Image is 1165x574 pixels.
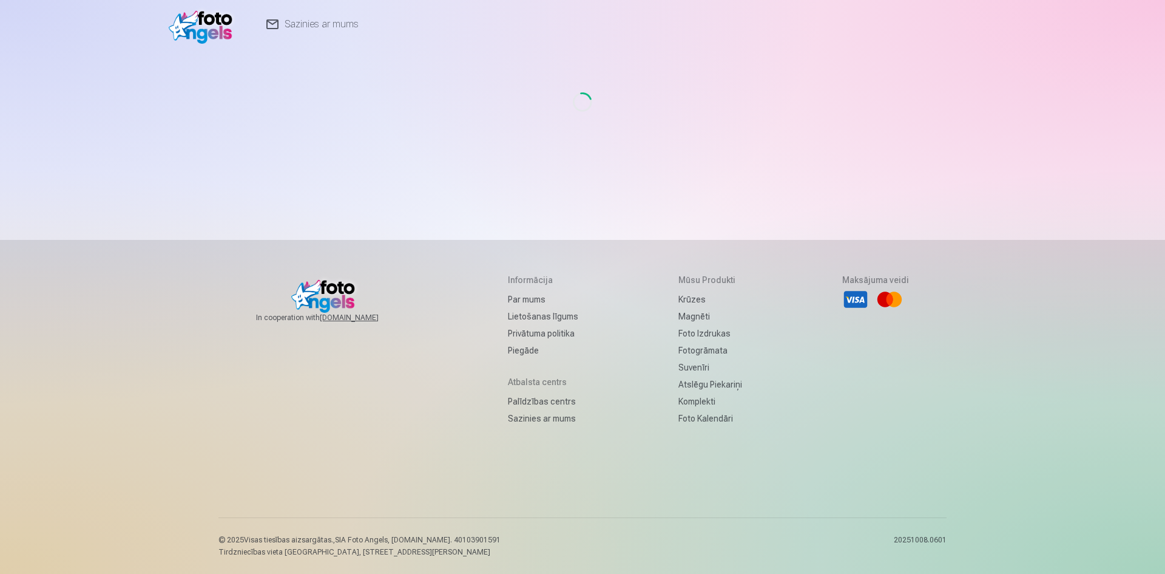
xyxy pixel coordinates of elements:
p: 20251008.0601 [894,535,947,557]
h5: Maksājuma veidi [842,274,909,286]
a: Par mums [508,291,578,308]
h5: Informācija [508,274,578,286]
a: Sazinies ar mums [508,410,578,427]
a: Foto izdrukas [678,325,742,342]
a: Lietošanas līgums [508,308,578,325]
li: Visa [842,286,869,313]
a: Foto kalendāri [678,410,742,427]
a: Palīdzības centrs [508,393,578,410]
a: Piegāde [508,342,578,359]
a: Atslēgu piekariņi [678,376,742,393]
a: Fotogrāmata [678,342,742,359]
p: Tirdzniecības vieta [GEOGRAPHIC_DATA], [STREET_ADDRESS][PERSON_NAME] [218,547,501,557]
span: SIA Foto Angels, [DOMAIN_NAME]. 40103901591 [335,536,501,544]
span: In cooperation with [256,313,408,323]
a: Komplekti [678,393,742,410]
p: © 2025 Visas tiesības aizsargātas. , [218,535,501,545]
a: [DOMAIN_NAME] [320,313,408,323]
li: Mastercard [876,286,903,313]
a: Krūzes [678,291,742,308]
a: Magnēti [678,308,742,325]
h5: Mūsu produkti [678,274,742,286]
img: /v1 [169,5,238,44]
a: Privātuma politika [508,325,578,342]
h5: Atbalsta centrs [508,376,578,388]
a: Suvenīri [678,359,742,376]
